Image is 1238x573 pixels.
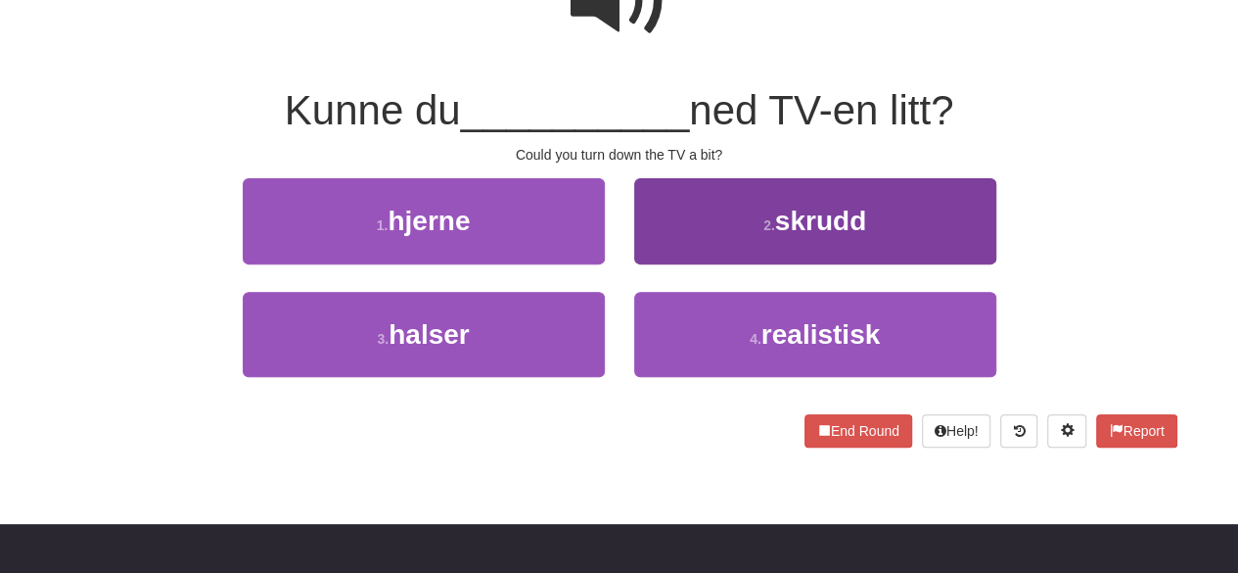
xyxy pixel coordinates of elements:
span: Kunne du [285,87,461,133]
span: hjerne [388,206,470,236]
small: 3 . [377,331,389,347]
small: 1 . [377,217,389,233]
span: __________ [461,87,690,133]
span: halser [389,319,470,350]
button: 3.halser [243,292,605,377]
button: Report [1096,414,1176,448]
div: Could you turn down the TV a bit? [62,145,1177,165]
small: 2 . [763,217,775,233]
span: ned TV-en litt? [689,87,953,133]
button: Help! [922,414,991,448]
small: 4 . [750,331,761,347]
span: realistisk [761,319,880,350]
button: Round history (alt+y) [1000,414,1037,448]
button: End Round [804,414,912,448]
button: 1.hjerne [243,178,605,263]
button: 2.skrudd [634,178,996,263]
span: skrudd [775,206,866,236]
button: 4.realistisk [634,292,996,377]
